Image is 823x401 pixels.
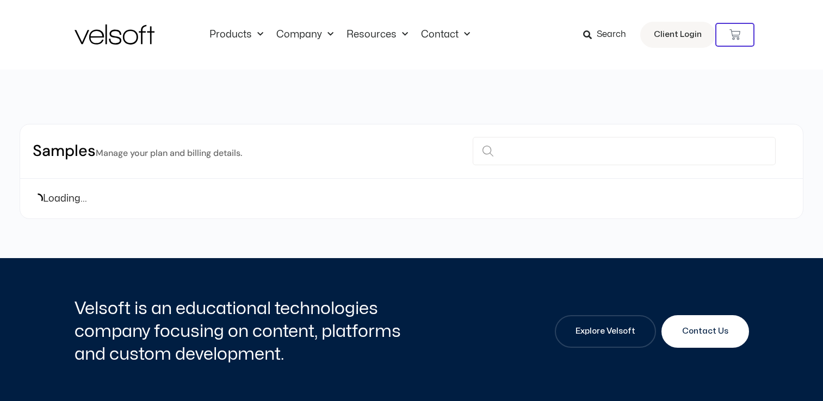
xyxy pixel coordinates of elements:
[203,29,477,41] nav: Menu
[576,325,635,338] span: Explore Velsoft
[654,28,702,42] span: Client Login
[583,26,634,44] a: Search
[661,315,749,348] a: Contact Us
[340,29,414,41] a: ResourcesMenu Toggle
[43,191,87,206] span: Loading...
[33,141,242,162] h2: Samples
[270,29,340,41] a: CompanyMenu Toggle
[96,147,242,159] small: Manage your plan and billing details.
[640,22,715,48] a: Client Login
[682,325,728,338] span: Contact Us
[75,24,154,45] img: Velsoft Training Materials
[414,29,477,41] a: ContactMenu Toggle
[75,297,409,365] h2: Velsoft is an educational technologies company focusing on content, platforms and custom developm...
[203,29,270,41] a: ProductsMenu Toggle
[555,315,656,348] a: Explore Velsoft
[597,28,626,42] span: Search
